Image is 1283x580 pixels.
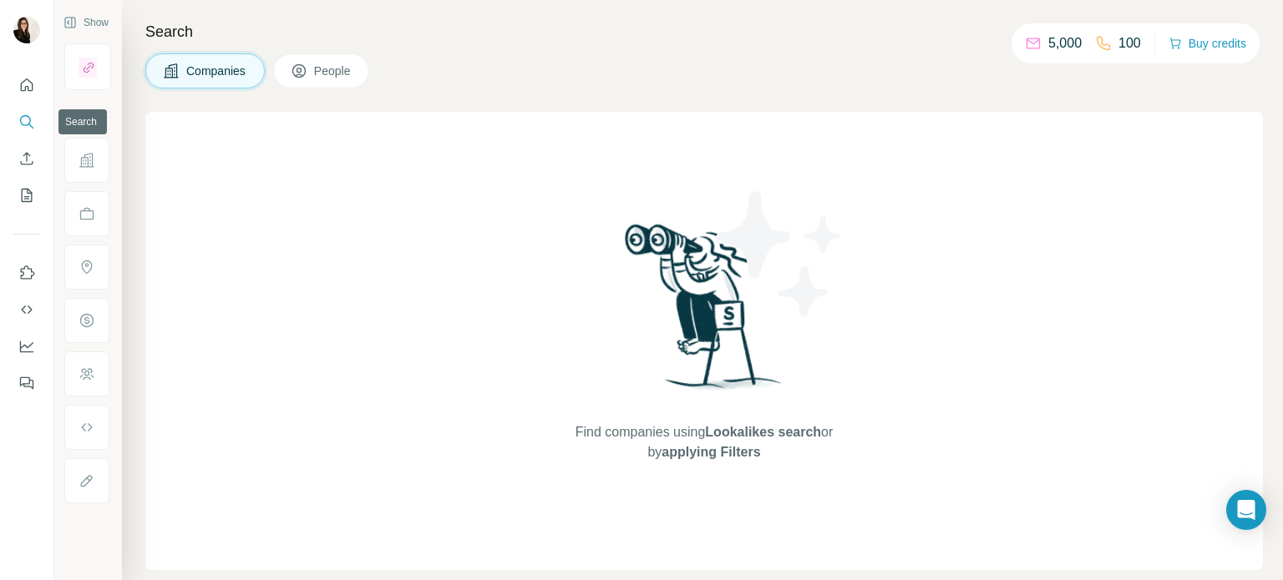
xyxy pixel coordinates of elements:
[13,17,40,43] img: Avatar
[704,179,854,329] img: Surfe Illustration - Stars
[145,20,1263,43] h4: Search
[13,258,40,288] button: Use Surfe on LinkedIn
[1118,33,1141,53] p: 100
[571,422,838,462] span: Find companies using or by
[1226,490,1266,530] div: Open Intercom Messenger
[13,70,40,100] button: Quick start
[13,331,40,361] button: Dashboard
[13,107,40,137] button: Search
[13,368,40,398] button: Feedback
[705,425,821,439] span: Lookalikes search
[52,10,120,35] button: Show
[13,180,40,210] button: My lists
[662,445,760,459] span: applying Filters
[617,219,791,406] img: Surfe Illustration - Woman searching with binoculars
[314,63,352,79] span: People
[1169,32,1246,55] button: Buy credits
[13,295,40,325] button: Use Surfe API
[186,63,247,79] span: Companies
[13,144,40,174] button: Enrich CSV
[1048,33,1082,53] p: 5,000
